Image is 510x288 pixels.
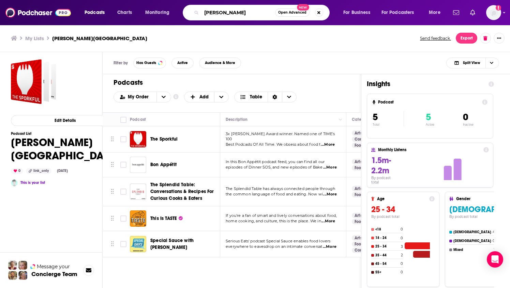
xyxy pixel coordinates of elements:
a: Comedy [352,247,374,253]
a: Show notifications dropdown [467,7,478,18]
a: My Lists [25,35,44,42]
h4: 25 - 34 [375,244,400,249]
span: ...More [321,219,335,224]
img: The Sporkful [130,131,146,147]
h4: Age [377,196,426,201]
span: Add [199,95,209,99]
a: The Splendid Table: Conversations & Recipes For Curious Cooks & Eaters [130,183,146,200]
button: open menu [156,92,171,102]
button: Move [110,213,115,224]
div: [DATE] [54,168,71,174]
a: Bon Appétit [150,161,177,168]
span: Open Advanced [278,11,306,14]
h3: Podcast List [11,131,119,136]
div: link_only [26,168,51,174]
p: Total [373,123,404,126]
h4: 4 [493,230,495,234]
p: Inactive [463,123,474,126]
button: + Add [184,92,229,102]
a: This Is TASTE [130,210,146,227]
span: Toggle select row [120,241,126,247]
h2: Choose List sort [114,92,171,102]
h3: 25 - 34 [371,204,435,214]
span: 5 [426,111,431,123]
span: Toggle select row [120,215,126,222]
button: open menu [80,7,114,18]
a: Food [352,143,367,148]
span: the common language of food and eating. Now wi [226,192,323,196]
h4: Monthly Listens [378,147,480,152]
span: More [429,8,440,17]
div: Search podcasts, credits, & more... [189,5,336,20]
h4: 3 [401,244,403,249]
button: open menu [140,7,178,18]
img: Podchaser - Follow, Share and Rate Podcasts [5,6,71,19]
button: Edit Details [11,115,119,126]
a: The Sporkful [150,136,178,143]
span: ...More [321,142,335,147]
span: ...More [323,165,337,170]
h4: 1 [494,247,495,252]
h4: By podcast total [371,214,435,219]
a: Food [352,192,367,197]
span: Toggle select row [120,162,126,168]
button: Move [110,239,115,249]
a: Special Sauce with [PERSON_NAME] [150,237,218,251]
button: Has Guests [133,58,166,68]
span: Split View [463,61,480,65]
h4: Mixed [453,248,492,252]
button: Show profile menu [486,5,501,20]
h4: 0 [493,239,495,243]
span: ...More [323,192,337,197]
a: Food [352,165,367,171]
a: This is your list [20,180,45,185]
h4: 0 [401,261,403,266]
a: Charts [113,7,136,18]
h3: Concierge Team [31,271,77,277]
span: Charts [117,8,132,17]
button: Show More Button [494,33,505,44]
span: Has Guests [136,61,156,65]
button: Move [110,160,115,170]
p: Active [426,123,434,126]
span: Toggle select row [120,189,126,195]
span: 3x [PERSON_NAME] Award winner. Named one of TIME's 100 [226,131,335,142]
img: Special Sauce with Ed Levine [130,236,146,252]
a: Arts [352,235,365,241]
a: Arts [352,186,365,191]
h1: Podcasts [114,78,345,87]
span: Audience & More [205,61,235,65]
h3: [PERSON_NAME][GEOGRAPHIC_DATA] [52,35,147,42]
span: Active [177,61,188,65]
a: Comedy [352,137,374,142]
span: Serious Eats' podcast Special Sauce enables food lovers [226,239,330,243]
a: Show additional information [173,94,179,100]
div: Open Intercom Messenger [487,251,503,268]
span: My Order [128,95,151,99]
span: Message your [37,263,70,270]
span: For Business [343,8,370,17]
span: This Is TASTE [150,215,177,221]
span: New [297,4,309,11]
button: Open AdvancedNew [275,9,310,17]
span: The Splendid Table: Conversations & Recipes For Curious Cooks & Eaters [150,182,214,201]
span: Martone Street [11,59,56,104]
h4: 45 - 54 [375,262,399,266]
button: open menu [424,7,449,18]
span: Monitoring [145,8,169,17]
a: This Is TASTE [150,215,183,222]
span: ...More [323,244,336,250]
button: open menu [114,95,156,99]
h4: 35 - 44 [375,253,400,257]
button: Move [110,187,115,197]
span: The Sporkful [150,136,178,142]
h4: 18 - 24 [375,236,399,240]
a: Food [352,241,367,247]
h2: Choose View [234,92,297,102]
button: Send feedback. [418,35,453,41]
span: 0 [463,111,468,123]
